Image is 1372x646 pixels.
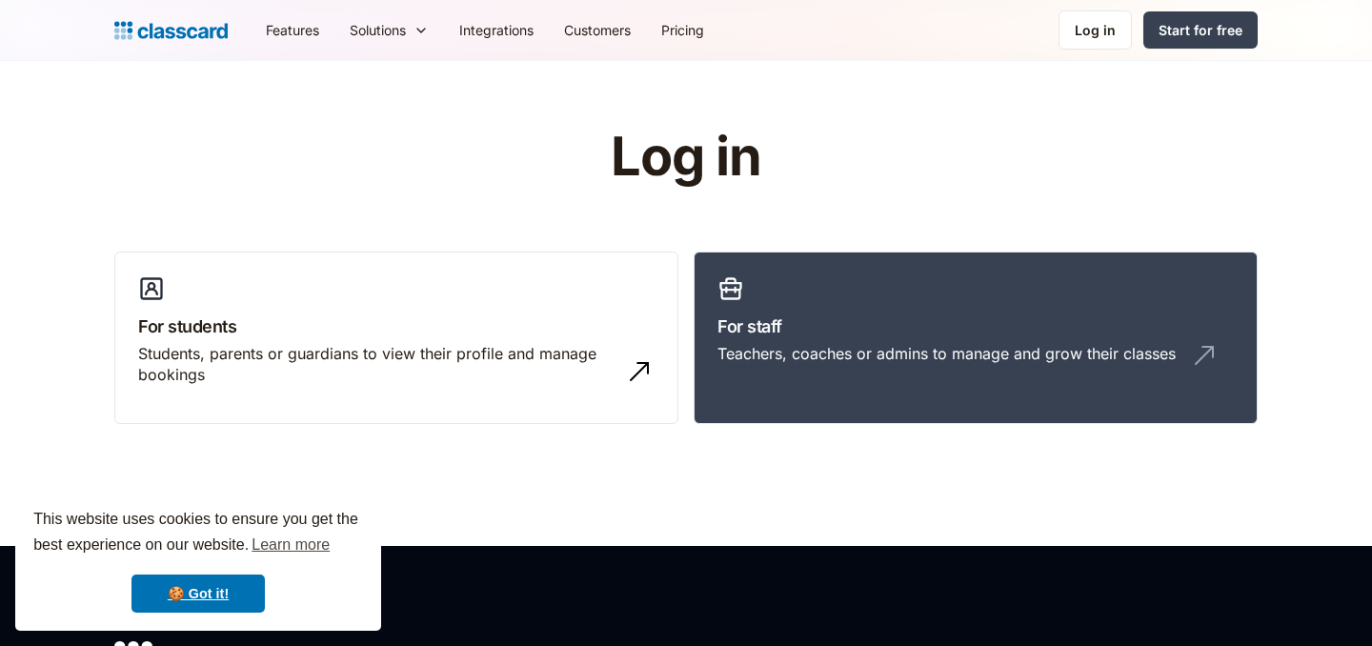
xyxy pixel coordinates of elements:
[646,9,719,51] a: Pricing
[251,9,334,51] a: Features
[138,343,616,386] div: Students, parents or guardians to view their profile and manage bookings
[717,343,1176,364] div: Teachers, coaches or admins to manage and grow their classes
[114,17,228,44] a: home
[138,313,655,339] h3: For students
[114,252,678,425] a: For studentsStudents, parents or guardians to view their profile and manage bookings
[350,20,406,40] div: Solutions
[1143,11,1258,49] a: Start for free
[334,9,444,51] div: Solutions
[717,313,1234,339] h3: For staff
[1075,20,1116,40] div: Log in
[33,508,363,559] span: This website uses cookies to ensure you get the best experience on our website.
[444,9,549,51] a: Integrations
[694,252,1258,425] a: For staffTeachers, coaches or admins to manage and grow their classes
[1059,10,1132,50] a: Log in
[131,575,265,613] a: dismiss cookie message
[384,128,989,187] h1: Log in
[249,531,333,559] a: learn more about cookies
[1159,20,1242,40] div: Start for free
[549,9,646,51] a: Customers
[15,490,381,631] div: cookieconsent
